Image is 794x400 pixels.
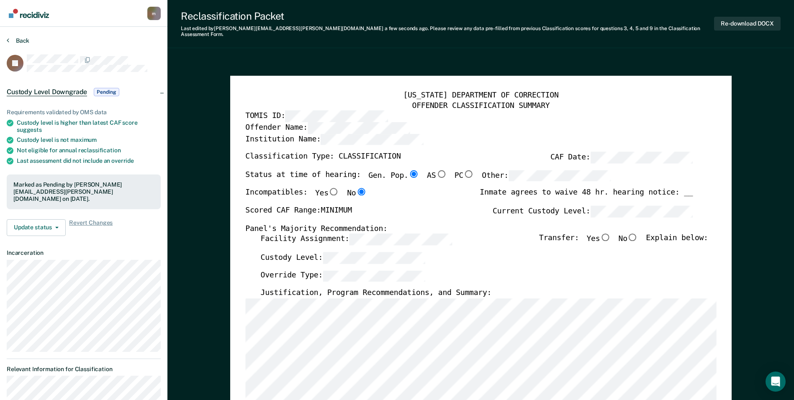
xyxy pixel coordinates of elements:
label: Institution Name: [245,133,423,145]
div: Open Intercom Messenger [766,372,786,392]
div: Marked as Pending by [PERSON_NAME][EMAIL_ADDRESS][PERSON_NAME][DOMAIN_NAME] on [DATE]. [13,181,154,202]
label: Current Custody Level: [493,205,693,217]
label: CAF Date: [550,151,693,163]
label: TOMIS ID: [245,110,388,122]
div: Panel's Majority Recommendation: [245,224,693,234]
label: Override Type: [260,270,425,281]
input: No [627,233,638,241]
div: Last assessment did not include an [17,157,161,164]
span: override [111,157,134,164]
label: AS [427,170,447,181]
input: Yes [328,188,339,196]
label: Offender Name: [245,122,410,133]
label: Facility Assignment: [260,233,452,245]
div: Inmate agrees to waive 48 hr. hearing notice: __ [480,188,693,206]
span: maximum [70,136,97,143]
span: Custody Level Downgrade [7,88,87,96]
label: Custody Level: [260,252,425,263]
div: Incompatibles: [245,188,367,206]
div: Custody level is not [17,136,161,144]
label: Yes [586,233,611,245]
input: Facility Assignment: [349,233,452,245]
input: Institution Name: [321,133,423,145]
span: reclassification [78,147,121,154]
label: No [347,188,367,199]
div: Requirements validated by OMS data [7,109,161,116]
input: PC [463,170,474,177]
div: Custody level is higher than latest CAF score [17,119,161,133]
div: Reclassification Packet [181,10,714,22]
input: No [356,188,367,196]
input: Current Custody Level: [590,205,693,217]
div: [US_STATE] DEPARTMENT OF CORRECTION [245,91,716,101]
div: Not eligible for annual [17,147,161,154]
input: TOMIS ID: [285,110,388,122]
label: Gen. Pop. [368,170,419,181]
span: suggests [17,126,42,133]
span: Revert Changes [69,219,113,236]
div: OFFENDER CLASSIFICATION SUMMARY [245,100,716,110]
img: Recidiviz [9,9,49,18]
div: m [147,7,161,20]
dt: Relevant Information for Classification [7,366,161,373]
button: Re-download DOCX [714,17,781,31]
div: Status at time of hearing: [245,170,611,188]
label: Scored CAF Range: MINIMUM [245,205,352,217]
span: Pending [94,88,119,96]
button: Update status [7,219,66,236]
button: Back [7,37,29,44]
label: No [618,233,638,245]
button: Profile dropdown button [147,7,161,20]
dt: Incarceration [7,249,161,256]
label: Other: [482,170,611,181]
input: Gen. Pop. [408,170,419,177]
label: Yes [315,188,339,199]
input: AS [436,170,447,177]
input: Override Type: [323,270,425,281]
input: Yes [600,233,611,241]
div: Transfer: Explain below: [539,233,708,252]
label: PC [454,170,474,181]
input: Custody Level: [323,252,425,263]
div: Last edited by [PERSON_NAME][EMAIL_ADDRESS][PERSON_NAME][DOMAIN_NAME] . Please review any data pr... [181,26,714,38]
span: a few seconds ago [385,26,428,31]
input: Offender Name: [307,122,410,133]
label: Classification Type: CLASSIFICATION [245,151,401,163]
label: Justification, Program Recommendations, and Summary: [260,288,491,298]
input: CAF Date: [590,151,693,163]
input: Other: [509,170,611,181]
